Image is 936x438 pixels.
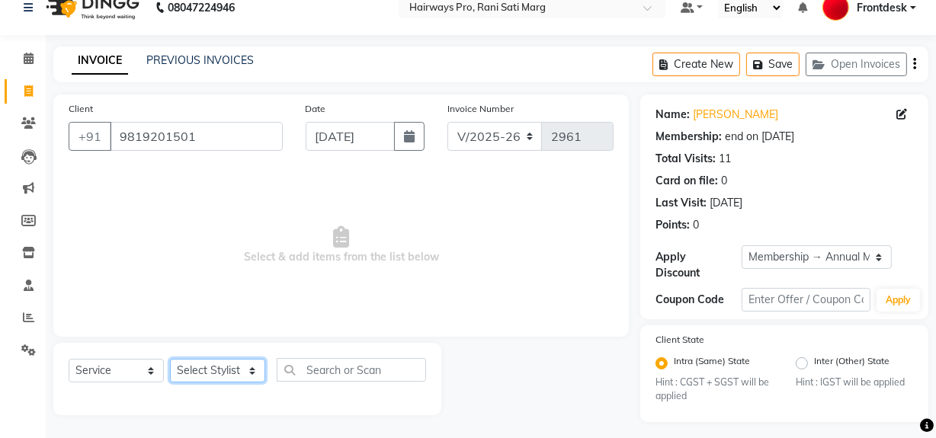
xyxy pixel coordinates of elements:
button: Create New [652,53,740,76]
div: 11 [719,151,731,167]
button: Open Invoices [806,53,907,76]
div: Membership: [656,129,722,145]
small: Hint : CGST + SGST will be applied [656,376,773,404]
div: 0 [693,217,699,233]
input: Search or Scan [277,358,426,382]
input: Search by Name/Mobile/Email/Code [110,122,283,151]
button: Apply [877,289,920,312]
small: Hint : IGST will be applied [796,376,913,389]
div: Name: [656,107,690,123]
a: PREVIOUS INVOICES [146,53,254,67]
div: Coupon Code [656,292,742,308]
div: Last Visit: [656,195,707,211]
input: Enter Offer / Coupon Code [742,288,870,312]
div: Points: [656,217,690,233]
button: +91 [69,122,111,151]
span: Select & add items from the list below [69,169,614,321]
div: [DATE] [710,195,742,211]
label: Client State [656,333,704,347]
button: Save [746,53,800,76]
label: Client [69,102,93,116]
label: Inter (Other) State [814,354,890,372]
div: end on [DATE] [725,129,794,145]
a: [PERSON_NAME] [693,107,778,123]
a: INVOICE [72,47,128,75]
label: Invoice Number [447,102,514,116]
div: Card on file: [656,173,718,189]
label: Date [306,102,326,116]
div: 0 [721,173,727,189]
div: Apply Discount [656,249,742,281]
label: Intra (Same) State [674,354,750,372]
div: Total Visits: [656,151,716,167]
